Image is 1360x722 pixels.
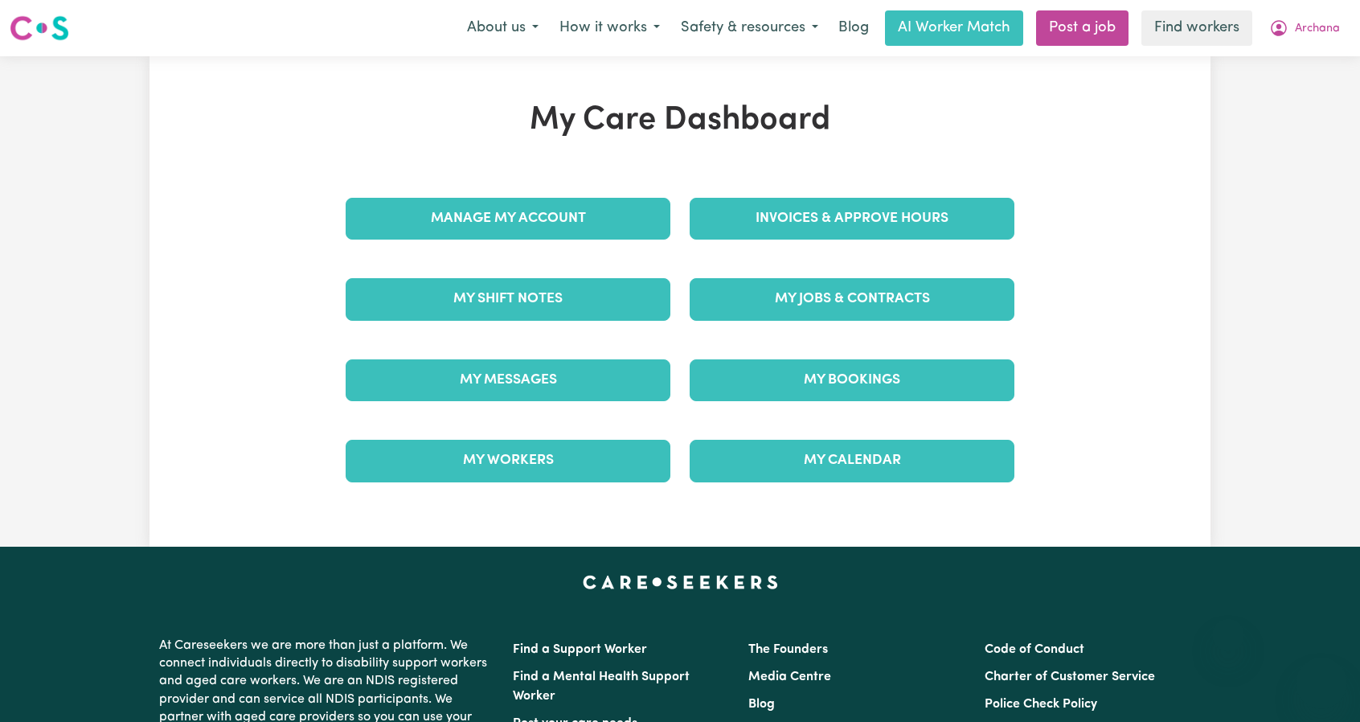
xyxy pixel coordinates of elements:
[748,698,775,711] a: Blog
[985,671,1155,683] a: Charter of Customer Service
[690,278,1014,320] a: My Jobs & Contracts
[690,359,1014,401] a: My Bookings
[583,576,778,589] a: Careseekers home page
[346,198,670,240] a: Manage My Account
[1212,619,1244,651] iframe: Close message
[346,278,670,320] a: My Shift Notes
[513,643,647,656] a: Find a Support Worker
[748,671,831,683] a: Media Centre
[985,643,1084,656] a: Code of Conduct
[346,440,670,482] a: My Workers
[457,11,549,45] button: About us
[885,10,1023,46] a: AI Worker Match
[985,698,1097,711] a: Police Check Policy
[1036,10,1129,46] a: Post a job
[670,11,829,45] button: Safety & resources
[690,198,1014,240] a: Invoices & Approve Hours
[1141,10,1252,46] a: Find workers
[346,359,670,401] a: My Messages
[513,671,690,703] a: Find a Mental Health Support Worker
[1295,20,1340,38] span: Archana
[748,643,828,656] a: The Founders
[829,10,879,46] a: Blog
[549,11,670,45] button: How it works
[1259,11,1350,45] button: My Account
[10,10,69,47] a: Careseekers logo
[690,440,1014,482] a: My Calendar
[336,101,1024,140] h1: My Care Dashboard
[1296,658,1347,709] iframe: Button to launch messaging window
[10,14,69,43] img: Careseekers logo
